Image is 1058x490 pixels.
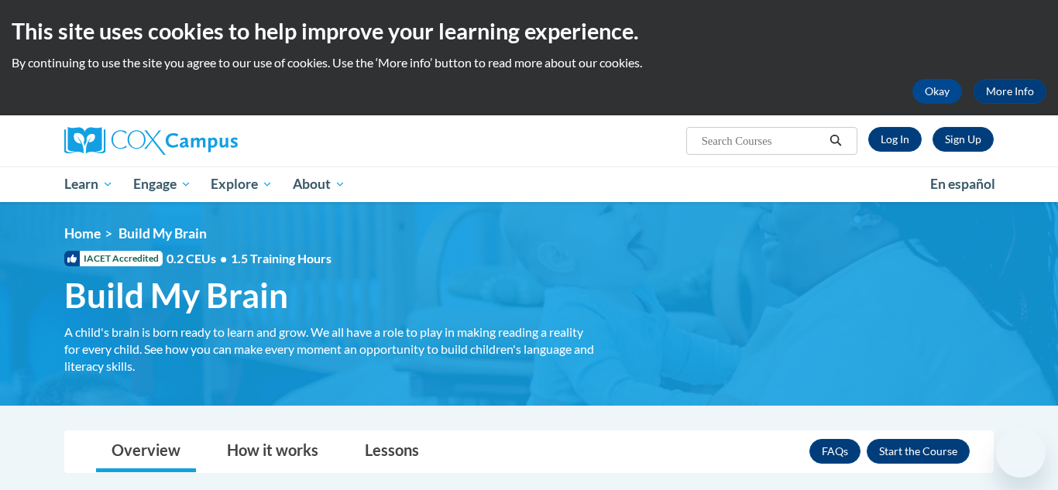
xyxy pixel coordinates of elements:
a: Cox Campus [64,127,359,155]
input: Search Courses [700,132,824,150]
a: Explore [201,166,283,202]
a: Lessons [349,431,435,472]
button: Search [824,132,847,150]
h2: This site uses cookies to help improve your learning experience. [12,15,1046,46]
div: Main menu [41,166,1017,202]
a: FAQs [809,439,860,464]
span: Build My Brain [64,275,288,316]
div: A child's brain is born ready to learn and grow. We all have a role to play in making reading a r... [64,324,599,375]
img: Cox Campus [64,127,238,155]
iframe: Button to launch messaging window [996,428,1046,478]
a: Engage [123,166,201,202]
span: • [220,251,227,266]
a: En español [920,168,1005,200]
a: More Info [974,79,1046,104]
p: By continuing to use the site you agree to our use of cookies. Use the ‘More info’ button to read... [12,54,1046,71]
span: Explore [211,175,273,194]
a: Overview [96,431,196,472]
button: Okay [912,79,962,104]
a: Home [64,225,101,242]
a: Log In [868,127,922,152]
span: About [293,175,345,194]
span: Engage [133,175,191,194]
span: IACET Accredited [64,251,163,266]
a: About [283,166,356,202]
span: En español [930,176,995,192]
a: Learn [54,166,123,202]
span: 1.5 Training Hours [231,251,331,266]
span: Build My Brain [119,225,207,242]
a: Register [933,127,994,152]
span: Learn [64,175,113,194]
a: How it works [211,431,334,472]
span: 0.2 CEUs [167,250,331,267]
button: Enroll [867,439,970,464]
